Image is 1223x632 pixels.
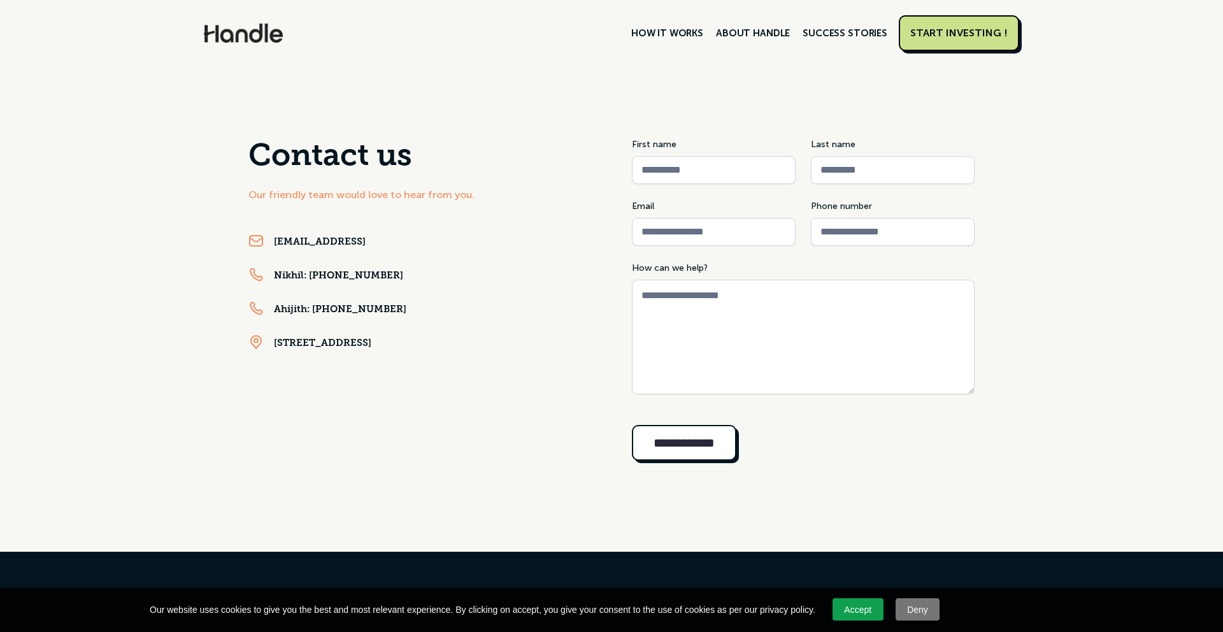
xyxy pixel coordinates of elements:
[632,261,975,275] label: How can we help?
[910,27,1008,39] div: START INVESTING !
[811,199,975,213] label: Phone number
[248,187,591,203] div: Our friendly team would love to hear from you.
[896,598,940,621] a: Deny
[632,138,796,151] label: First name
[796,22,894,44] a: SUCCESS STORIES
[274,236,366,249] a: [EMAIL_ADDRESS]
[248,138,591,177] h2: Contact us
[811,138,975,151] label: Last name
[710,22,796,44] a: ABOUT HANDLE
[632,199,796,213] label: Email
[632,138,975,471] form: Contact Us Form
[274,338,371,350] a: [STREET_ADDRESS]
[274,304,406,317] a: Ahijith: [PHONE_NUMBER]
[274,270,403,283] a: Nikhil: [PHONE_NUMBER]
[625,22,710,44] a: HOW IT WORKS
[899,15,1019,51] a: START INVESTING !
[150,603,815,616] span: Our website uses cookies to give you the best and most relevant experience. By clicking on accept...
[833,598,883,621] a: Accept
